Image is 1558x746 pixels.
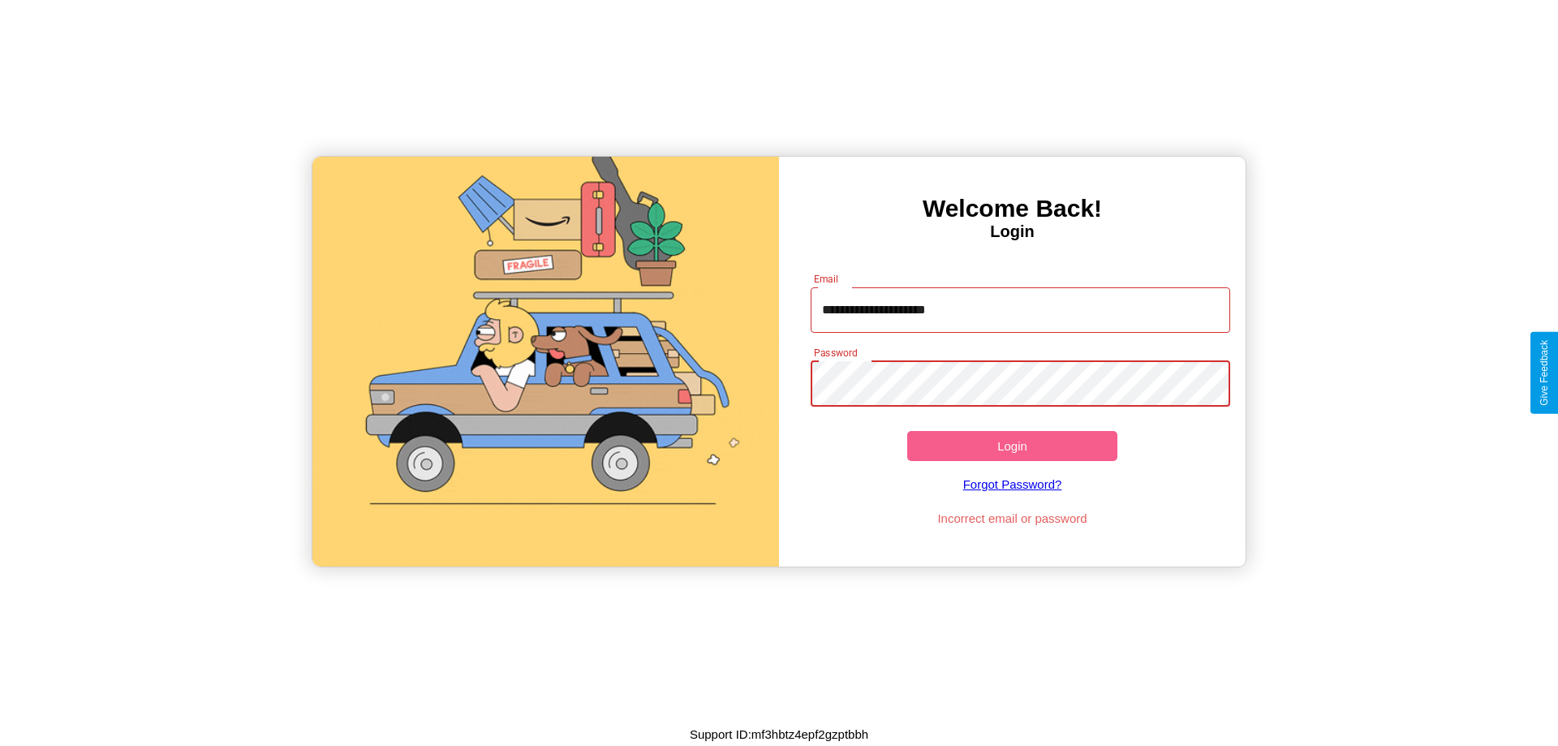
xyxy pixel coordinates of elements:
h4: Login [779,222,1246,241]
h3: Welcome Back! [779,195,1246,222]
label: Password [814,346,857,360]
p: Incorrect email or password [803,507,1223,529]
button: Login [907,431,1117,461]
p: Support ID: mf3hbtz4epf2gzptbbh [690,723,868,745]
div: Give Feedback [1539,340,1550,406]
a: Forgot Password? [803,461,1223,507]
label: Email [814,272,839,286]
img: gif [312,157,779,567]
